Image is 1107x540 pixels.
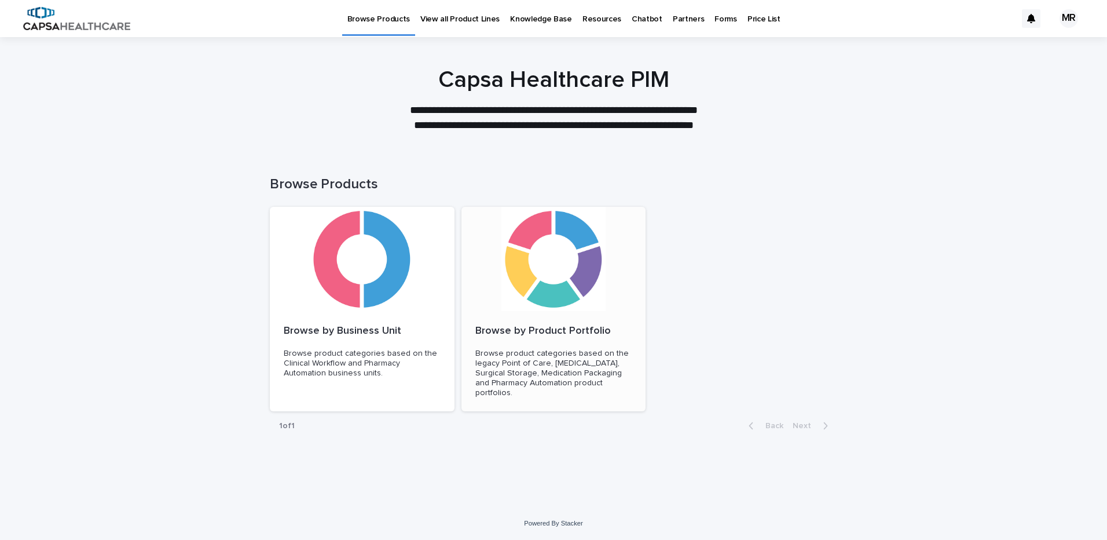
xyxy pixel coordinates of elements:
p: Browse by Product Portfolio [475,325,632,338]
h1: Browse Products [270,176,837,193]
div: MR [1060,9,1078,28]
button: Next [788,421,837,431]
img: B5p4sRfuTuC72oLToeu7 [23,7,130,30]
p: Browse product categories based on the legacy Point of Care, [MEDICAL_DATA], Surgical Storage, Me... [475,349,632,397]
span: Back [758,422,783,430]
span: Next [793,422,818,430]
p: 1 of 1 [270,412,304,440]
h1: Capsa Healthcare PIM [270,66,837,94]
a: Browse by Product PortfolioBrowse product categories based on the legacy Point of Care, [MEDICAL_... [461,207,646,412]
button: Back [739,421,788,431]
a: Powered By Stacker [524,520,582,527]
a: Browse by Business UnitBrowse product categories based on the Clinical Workflow and Pharmacy Auto... [270,207,454,412]
p: Browse by Business Unit [284,325,441,338]
p: Browse product categories based on the Clinical Workflow and Pharmacy Automation business units. [284,349,441,378]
